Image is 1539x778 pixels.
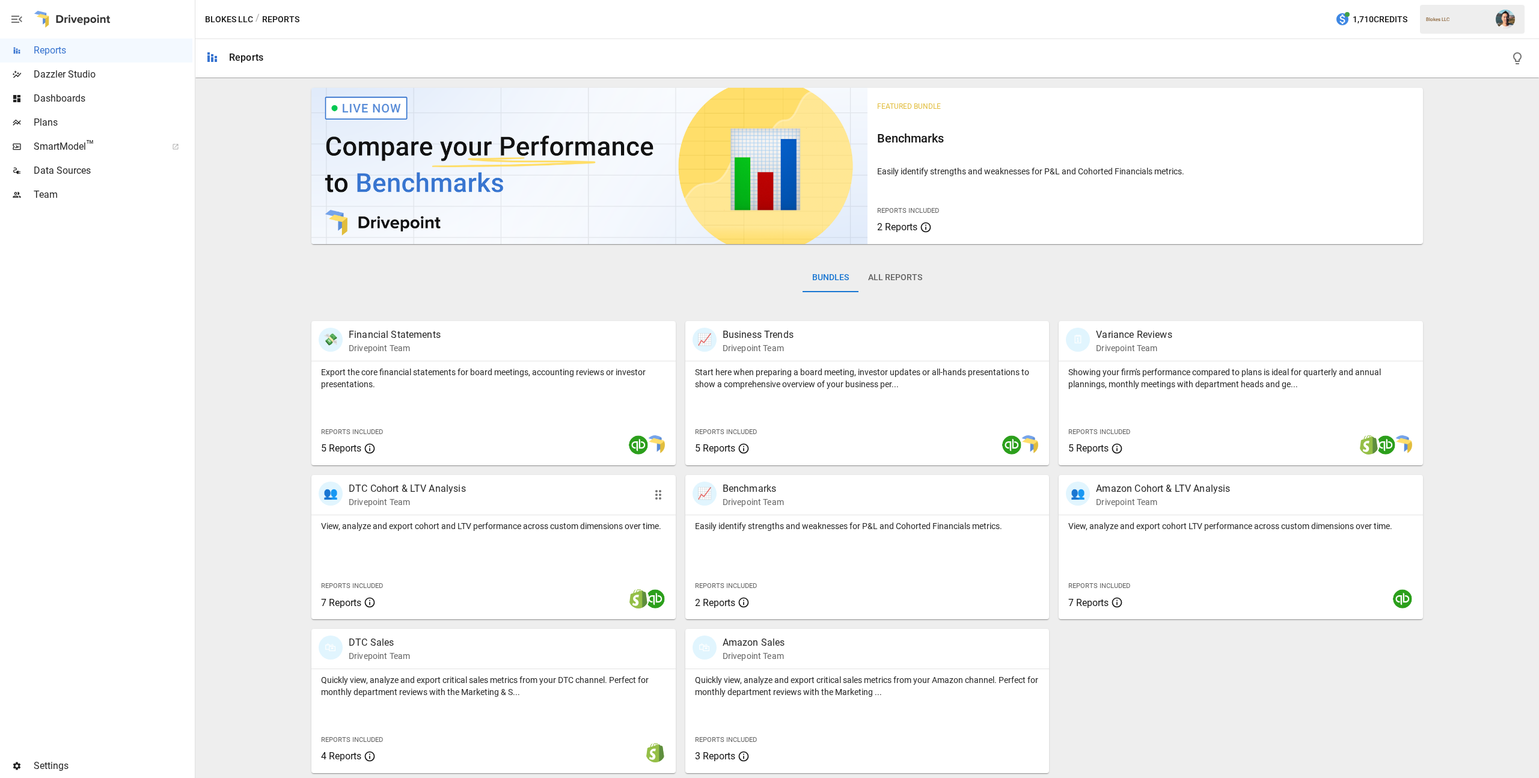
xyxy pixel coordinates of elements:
[723,328,794,342] p: Business Trends
[629,589,648,608] img: shopify
[646,435,665,455] img: smart model
[349,650,410,662] p: Drivepoint Team
[349,328,441,342] p: Financial Statements
[1068,366,1413,390] p: Showing your firm's performance compared to plans is ideal for quarterly and annual plannings, mo...
[321,597,361,608] span: 7 Reports
[858,263,932,292] button: All Reports
[877,129,1414,148] h6: Benchmarks
[321,520,666,532] p: View, analyze and export cohort and LTV performance across custom dimensions over time.
[695,597,735,608] span: 2 Reports
[349,636,410,650] p: DTC Sales
[1330,8,1412,31] button: 1,710Credits
[319,328,343,352] div: 💸
[803,263,858,292] button: Bundles
[695,582,757,590] span: Reports Included
[319,482,343,506] div: 👥
[311,88,867,244] img: video thumbnail
[1096,328,1172,342] p: Variance Reviews
[319,636,343,660] div: 🛍
[693,636,717,660] div: 🛍
[321,366,666,390] p: Export the core financial statements for board meetings, accounting reviews or investor presentat...
[86,138,94,153] span: ™
[695,443,735,454] span: 5 Reports
[1376,435,1395,455] img: quickbooks
[1019,435,1038,455] img: smart model
[1393,589,1412,608] img: quickbooks
[1096,482,1230,496] p: Amazon Cohort & LTV Analysis
[1066,328,1090,352] div: 🗓
[695,674,1040,698] p: Quickly view, analyze and export critical sales metrics from your Amazon channel. Perfect for mon...
[1066,482,1090,506] div: 👥
[877,102,941,111] span: Featured Bundle
[877,221,917,233] span: 2 Reports
[34,67,192,82] span: Dazzler Studio
[1068,582,1130,590] span: Reports Included
[321,674,666,698] p: Quickly view, analyze and export critical sales metrics from your DTC channel. Perfect for monthl...
[723,482,784,496] p: Benchmarks
[321,750,361,762] span: 4 Reports
[349,496,466,508] p: Drivepoint Team
[321,428,383,436] span: Reports Included
[321,443,361,454] span: 5 Reports
[723,636,785,650] p: Amazon Sales
[34,759,192,773] span: Settings
[1096,342,1172,354] p: Drivepoint Team
[255,12,260,27] div: /
[723,342,794,354] p: Drivepoint Team
[877,165,1414,177] p: Easily identify strengths and weaknesses for P&L and Cohorted Financials metrics.
[1353,12,1407,27] span: 1,710 Credits
[695,736,757,744] span: Reports Included
[229,52,263,63] div: Reports
[646,743,665,762] img: shopify
[723,496,784,508] p: Drivepoint Team
[695,520,1040,532] p: Easily identify strengths and weaknesses for P&L and Cohorted Financials metrics.
[646,589,665,608] img: quickbooks
[34,164,192,178] span: Data Sources
[34,188,192,202] span: Team
[321,736,383,744] span: Reports Included
[1393,435,1412,455] img: smart model
[321,582,383,590] span: Reports Included
[695,366,1040,390] p: Start here when preparing a board meeting, investor updates or all-hands presentations to show a ...
[693,328,717,352] div: 📈
[1068,443,1109,454] span: 5 Reports
[1002,435,1021,455] img: quickbooks
[1426,17,1489,22] div: Blokes LLC
[1068,520,1413,532] p: View, analyze and export cohort LTV performance across custom dimensions over time.
[349,482,466,496] p: DTC Cohort & LTV Analysis
[723,650,785,662] p: Drivepoint Team
[877,207,939,215] span: Reports Included
[34,43,192,58] span: Reports
[205,12,253,27] button: Blokes LLC
[349,342,441,354] p: Drivepoint Team
[34,139,159,154] span: SmartModel
[1359,435,1378,455] img: shopify
[695,750,735,762] span: 3 Reports
[1068,428,1130,436] span: Reports Included
[1068,597,1109,608] span: 7 Reports
[1096,496,1230,508] p: Drivepoint Team
[629,435,648,455] img: quickbooks
[693,482,717,506] div: 📈
[34,91,192,106] span: Dashboards
[695,428,757,436] span: Reports Included
[34,115,192,130] span: Plans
